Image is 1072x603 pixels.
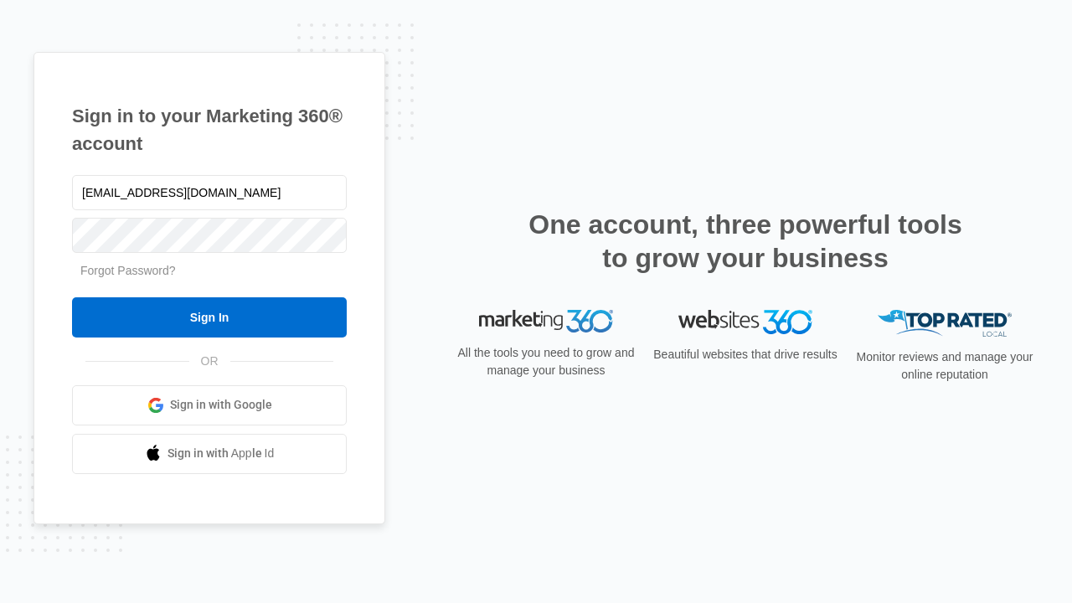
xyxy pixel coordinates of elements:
[652,346,839,363] p: Beautiful websites that drive results
[170,396,272,414] span: Sign in with Google
[523,208,967,275] h2: One account, three powerful tools to grow your business
[452,344,640,379] p: All the tools you need to grow and manage your business
[72,385,347,425] a: Sign in with Google
[851,348,1038,384] p: Monitor reviews and manage your online reputation
[72,434,347,474] a: Sign in with Apple Id
[72,175,347,210] input: Email
[72,102,347,157] h1: Sign in to your Marketing 360® account
[72,297,347,338] input: Sign In
[479,310,613,333] img: Marketing 360
[878,310,1012,338] img: Top Rated Local
[678,310,812,334] img: Websites 360
[80,264,176,277] a: Forgot Password?
[189,353,230,370] span: OR
[167,445,275,462] span: Sign in with Apple Id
